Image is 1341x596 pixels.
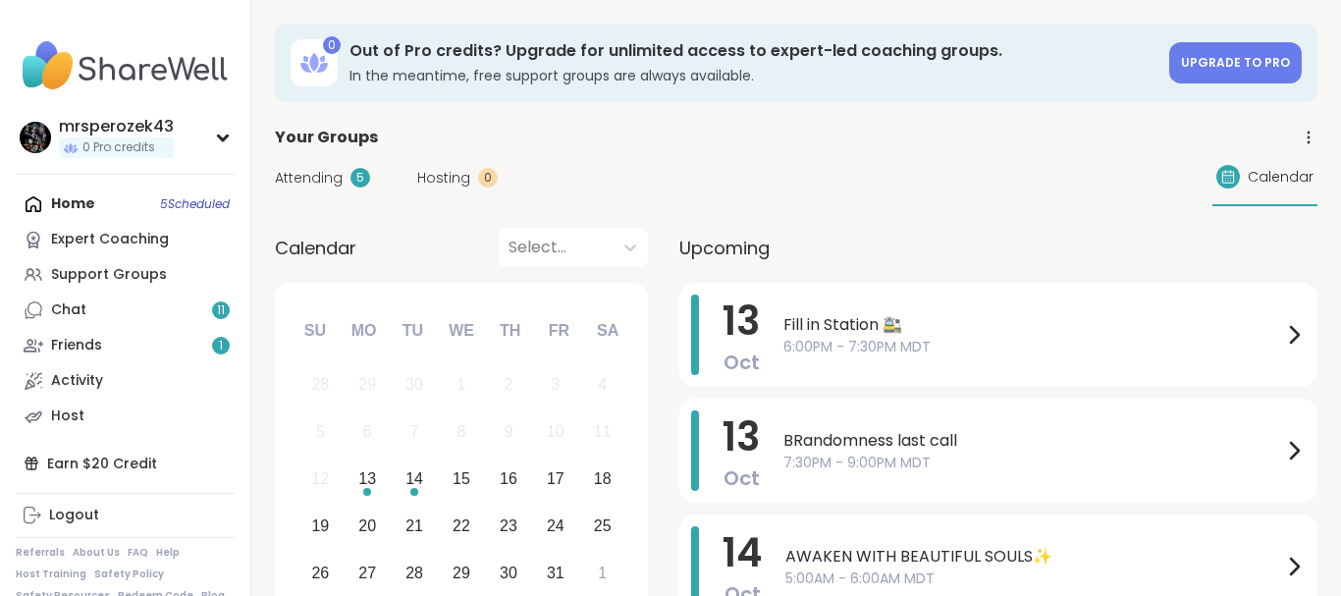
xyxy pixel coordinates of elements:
div: 0 [478,168,498,188]
div: 11 [594,418,612,445]
div: 30 [500,560,517,586]
div: Support Groups [51,265,167,285]
div: 5 [316,418,325,445]
span: 6:00PM - 7:30PM MDT [783,337,1282,357]
div: Choose Tuesday, October 21st, 2025 [394,505,436,547]
span: Upgrade to Pro [1181,54,1290,71]
h3: In the meantime, free support groups are always available. [349,66,1157,85]
img: mrsperozek43 [20,122,51,153]
span: Oct [724,464,760,492]
div: Choose Sunday, October 19th, 2025 [299,505,342,547]
div: 21 [405,513,423,539]
span: 13 [723,409,760,464]
div: month 2025-10 [296,361,625,596]
div: Choose Monday, October 20th, 2025 [347,505,389,547]
div: 6 [363,418,372,445]
div: Choose Saturday, October 25th, 2025 [581,505,623,547]
span: Calendar [275,235,356,261]
div: 23 [500,513,517,539]
div: Choose Friday, October 31st, 2025 [534,552,576,594]
div: Th [489,309,532,352]
div: Not available Sunday, October 12th, 2025 [299,459,342,501]
div: Fr [537,309,580,352]
div: 26 [311,560,329,586]
div: Choose Sunday, October 26th, 2025 [299,552,342,594]
div: Su [294,309,337,352]
div: Not available Monday, October 6th, 2025 [347,411,389,454]
div: Not available Saturday, October 11th, 2025 [581,411,623,454]
div: Logout [49,506,99,525]
a: Help [156,546,180,560]
div: 16 [500,465,517,492]
div: Not available Sunday, September 28th, 2025 [299,364,342,406]
div: Earn $20 Credit [16,446,235,481]
div: Expert Coaching [51,230,169,249]
div: 4 [598,371,607,398]
div: Not available Tuesday, October 7th, 2025 [394,411,436,454]
a: About Us [73,546,120,560]
div: 13 [358,465,376,492]
div: 8 [457,418,466,445]
div: Choose Thursday, October 16th, 2025 [488,459,530,501]
span: 0 Pro credits [82,139,155,156]
span: Upcoming [679,235,770,261]
div: 28 [311,371,329,398]
span: 11 [217,302,225,319]
div: 31 [547,560,564,586]
div: Choose Thursday, October 30th, 2025 [488,552,530,594]
div: Not available Thursday, October 2nd, 2025 [488,364,530,406]
div: Not available Friday, October 10th, 2025 [534,411,576,454]
div: Choose Wednesday, October 22nd, 2025 [441,505,483,547]
div: mrsperozek43 [59,116,174,137]
div: 25 [594,513,612,539]
a: Host Training [16,568,86,581]
div: 1 [598,560,607,586]
div: Friends [51,336,102,355]
div: 20 [358,513,376,539]
a: Support Groups [16,257,235,293]
div: 18 [594,465,612,492]
div: Choose Friday, October 24th, 2025 [534,505,576,547]
div: 17 [547,465,564,492]
div: 29 [453,560,470,586]
div: Choose Wednesday, October 29th, 2025 [441,552,483,594]
div: Choose Saturday, October 18th, 2025 [581,459,623,501]
span: 5:00AM - 6:00AM MDT [785,569,1282,589]
div: Not available Thursday, October 9th, 2025 [488,411,530,454]
span: 14 [723,525,762,580]
div: Activity [51,371,103,391]
div: 3 [551,371,560,398]
a: Expert Coaching [16,222,235,257]
img: ShareWell Nav Logo [16,31,235,100]
div: 9 [504,418,512,445]
div: Chat [51,300,86,320]
span: Oct [724,349,760,376]
span: 13 [723,294,760,349]
div: Choose Wednesday, October 15th, 2025 [441,459,483,501]
a: Chat11 [16,293,235,328]
div: Mo [342,309,385,352]
div: Not available Sunday, October 5th, 2025 [299,411,342,454]
span: Hosting [417,168,470,189]
div: 24 [547,513,564,539]
div: 10 [547,418,564,445]
span: Attending [275,168,343,189]
span: Calendar [1248,167,1314,188]
span: AWAKEN WITH BEAUTIFUL SOULS✨ [785,545,1282,569]
div: Host [51,406,84,426]
div: Choose Friday, October 17th, 2025 [534,459,576,501]
div: 12 [311,465,329,492]
div: Not available Wednesday, October 8th, 2025 [441,411,483,454]
div: Choose Monday, October 27th, 2025 [347,552,389,594]
span: 7:30PM - 9:00PM MDT [783,453,1282,473]
div: 2 [504,371,512,398]
div: 1 [457,371,466,398]
span: 1 [219,338,223,354]
span: Fill in Station 🚉 [783,313,1282,337]
div: 0 [323,36,341,54]
div: Not available Saturday, October 4th, 2025 [581,364,623,406]
div: Choose Tuesday, October 28th, 2025 [394,552,436,594]
div: We [440,309,483,352]
div: 15 [453,465,470,492]
div: 27 [358,560,376,586]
